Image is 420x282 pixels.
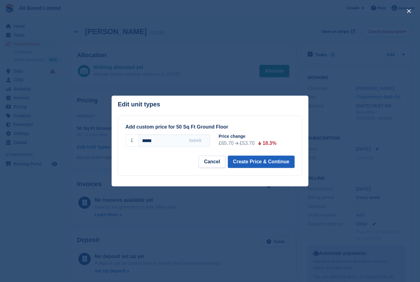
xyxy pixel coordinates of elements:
[219,133,299,140] div: Price change
[240,140,255,147] div: £53.70
[263,140,276,147] div: 18.3%
[219,140,234,147] div: £65.70
[404,6,414,16] button: close
[125,123,295,131] div: Add custom price for 50 Sq Ft Ground Floor
[228,156,295,168] button: Create Price & Continue
[118,101,160,108] p: Edit unit types
[199,156,225,168] button: Cancel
